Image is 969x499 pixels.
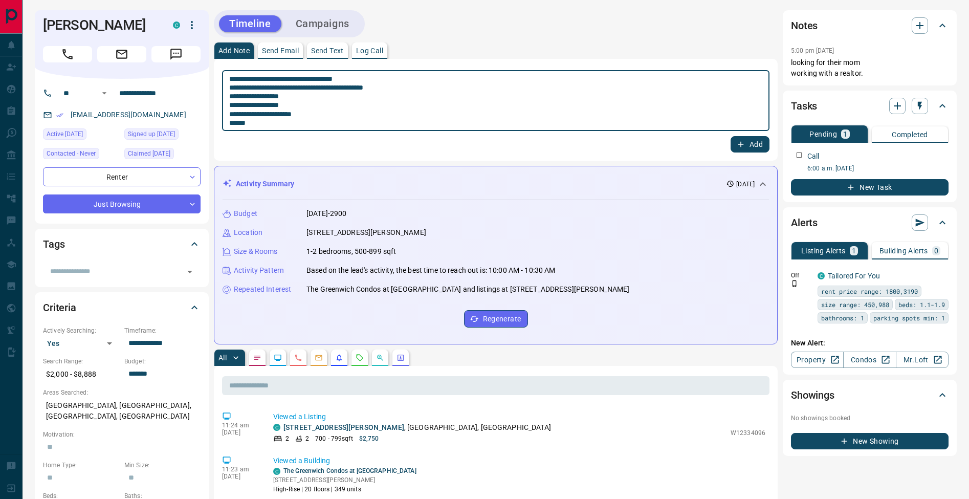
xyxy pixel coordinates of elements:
svg: Emails [315,354,323,362]
p: [DATE] [736,180,755,189]
p: Listing Alerts [801,247,846,254]
div: condos.ca [273,468,280,475]
p: 11:23 am [222,466,258,473]
p: New Alert: [791,338,949,349]
div: Criteria [43,295,201,320]
button: Add [731,136,769,153]
p: Budget [234,208,257,219]
p: [DATE] [222,429,258,436]
svg: Requests [356,354,364,362]
span: parking spots min: 1 [873,313,945,323]
span: Email [97,46,146,62]
svg: Push Notification Only [791,280,798,287]
h1: [PERSON_NAME] [43,17,158,33]
p: Pending [809,131,837,138]
p: 6:00 a.m. [DATE] [807,164,949,173]
div: Activity Summary[DATE] [223,175,769,193]
button: New Showing [791,433,949,449]
div: condos.ca [173,21,180,29]
div: Sun Nov 27 2022 [124,148,201,162]
button: Regenerate [464,310,528,328]
h2: Alerts [791,214,818,231]
p: $2,750 [359,434,379,443]
p: [GEOGRAPHIC_DATA], [GEOGRAPHIC_DATA], [GEOGRAPHIC_DATA], [GEOGRAPHIC_DATA] [43,397,201,425]
svg: Calls [294,354,302,362]
div: Tags [43,232,201,256]
div: Notes [791,13,949,38]
a: Mr.Loft [896,352,949,368]
span: Claimed [DATE] [128,148,170,159]
p: No showings booked [791,414,949,423]
span: beds: 1.1-1.9 [898,299,945,310]
p: 11:24 am [222,422,258,429]
p: W12334096 [731,428,765,438]
p: High-Rise | 20 floors | 349 units [273,485,416,494]
p: Send Text [311,47,344,54]
p: Activity Summary [236,179,294,189]
p: 700 - 799 sqft [315,434,353,443]
p: Repeated Interest [234,284,291,295]
p: 1 [852,247,856,254]
div: Renter [43,167,201,186]
p: [STREET_ADDRESS][PERSON_NAME] [306,227,426,238]
span: rent price range: 1800,3190 [821,286,918,296]
p: [DATE]-2900 [306,208,346,219]
p: Activity Pattern [234,265,284,276]
p: Log Call [356,47,383,54]
div: Tasks [791,94,949,118]
svg: Opportunities [376,354,384,362]
p: 2 [285,434,289,443]
div: Just Browsing [43,194,201,213]
p: Off [791,271,811,280]
p: 0 [934,247,938,254]
a: [EMAIL_ADDRESS][DOMAIN_NAME] [71,111,186,119]
p: 1-2 bedrooms, 500-899 sqft [306,246,396,257]
p: All [218,354,227,361]
button: Timeline [219,15,281,32]
a: Condos [843,352,896,368]
span: Call [43,46,92,62]
p: Size & Rooms [234,246,278,257]
p: Completed [892,131,928,138]
p: looking for their mom working with a realtor. [791,57,949,79]
a: Tailored For You [828,272,880,280]
span: Contacted - Never [47,148,96,159]
button: Campaigns [285,15,360,32]
div: Showings [791,383,949,407]
p: [STREET_ADDRESS][PERSON_NAME] [273,475,416,485]
p: [DATE] [222,473,258,480]
p: Call [807,151,820,162]
p: 2 [305,434,309,443]
p: , [GEOGRAPHIC_DATA], [GEOGRAPHIC_DATA] [283,422,551,433]
div: condos.ca [273,424,280,431]
a: Property [791,352,844,368]
p: Send Email [262,47,299,54]
h2: Tasks [791,98,817,114]
span: Message [151,46,201,62]
p: Areas Searched: [43,388,201,397]
h2: Showings [791,387,834,403]
svg: Lead Browsing Activity [274,354,282,362]
p: Budget: [124,357,201,366]
button: Open [98,87,111,99]
p: Timeframe: [124,326,201,335]
button: Open [183,265,197,279]
span: bathrooms: 1 [821,313,864,323]
p: Min Size: [124,461,201,470]
h2: Criteria [43,299,76,316]
svg: Email Verified [56,112,63,119]
svg: Notes [253,354,261,362]
h2: Notes [791,17,818,34]
p: Search Range: [43,357,119,366]
a: [STREET_ADDRESS][PERSON_NAME] [283,423,404,431]
div: condos.ca [818,272,825,279]
button: New Task [791,179,949,196]
p: 1 [843,131,847,138]
svg: Agent Actions [397,354,405,362]
a: The Greenwich Condos at [GEOGRAPHIC_DATA] [283,467,416,474]
p: Actively Searching: [43,326,119,335]
p: Viewed a Building [273,455,765,466]
p: Location [234,227,262,238]
p: Add Note [218,47,250,54]
p: Home Type: [43,461,119,470]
